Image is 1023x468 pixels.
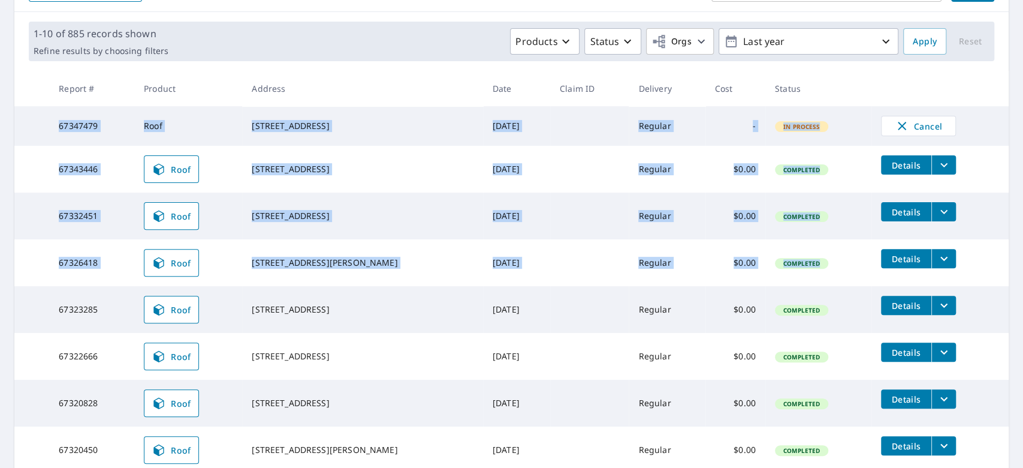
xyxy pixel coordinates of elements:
th: Status [765,71,871,106]
td: [DATE] [483,106,550,146]
span: Apply [913,34,937,49]
span: Cancel [894,119,943,133]
button: detailsBtn-67320828 [881,389,931,409]
button: detailsBtn-67326418 [881,249,931,268]
button: filesDropdownBtn-67332451 [931,202,956,221]
div: [STREET_ADDRESS] [252,120,473,132]
div: [STREET_ADDRESS] [252,210,473,222]
span: Orgs [651,34,692,49]
td: [DATE] [483,146,550,193]
p: 1-10 of 885 records shown [34,26,168,41]
span: Details [888,440,924,452]
div: [STREET_ADDRESS] [252,163,473,175]
div: [STREET_ADDRESS][PERSON_NAME] [252,257,473,269]
button: filesDropdownBtn-67323285 [931,296,956,315]
th: Report # [49,71,134,106]
button: detailsBtn-67320450 [881,436,931,455]
td: - [705,106,765,146]
td: [DATE] [483,193,550,239]
span: Completed [776,212,827,221]
td: [DATE] [483,239,550,286]
span: Completed [776,166,827,174]
span: Roof [152,302,191,317]
button: Cancel [881,116,956,136]
span: Details [888,300,924,311]
td: 67343446 [49,146,134,193]
td: [DATE] [483,286,550,333]
span: Roof [152,256,191,270]
td: Regular [629,380,705,427]
button: filesDropdownBtn-67322666 [931,343,956,362]
span: Completed [776,306,827,314]
div: [STREET_ADDRESS] [252,397,473,409]
td: $0.00 [705,146,765,193]
button: Products [510,28,580,55]
td: Regular [629,146,705,193]
button: detailsBtn-67332451 [881,202,931,221]
span: Completed [776,259,827,268]
span: Details [888,160,924,171]
td: $0.00 [705,380,765,427]
button: Last year [719,28,898,55]
span: Details [888,347,924,358]
td: [DATE] [483,380,550,427]
a: Roof [144,389,199,417]
button: Orgs [646,28,714,55]
td: 67323285 [49,286,134,333]
span: Details [888,253,924,265]
th: Claim ID [550,71,629,106]
div: [STREET_ADDRESS][PERSON_NAME] [252,444,473,456]
button: detailsBtn-67323285 [881,296,931,315]
a: Roof [144,249,199,277]
td: $0.00 [705,193,765,239]
td: Roof [134,106,242,146]
a: Roof [144,296,199,323]
td: 67322666 [49,333,134,380]
th: Address [242,71,483,106]
span: In Process [776,122,828,131]
button: filesDropdownBtn-67320828 [931,389,956,409]
button: detailsBtn-67343446 [881,155,931,175]
span: Completed [776,353,827,361]
span: Roof [152,162,191,176]
span: Completed [776,400,827,408]
a: Roof [144,343,199,370]
td: Regular [629,106,705,146]
td: 67326418 [49,239,134,286]
th: Date [483,71,550,106]
span: Details [888,206,924,218]
button: filesDropdownBtn-67320450 [931,436,956,455]
button: filesDropdownBtn-67326418 [931,249,956,268]
button: filesDropdownBtn-67343446 [931,155,956,175]
th: Product [134,71,242,106]
span: Completed [776,446,827,455]
div: [STREET_ADDRESS] [252,304,473,316]
p: Products [515,34,557,49]
td: Regular [629,286,705,333]
span: Roof [152,349,191,364]
a: Roof [144,202,199,230]
button: Apply [903,28,946,55]
button: detailsBtn-67322666 [881,343,931,362]
td: 67332451 [49,193,134,239]
td: $0.00 [705,286,765,333]
td: [DATE] [483,333,550,380]
td: $0.00 [705,239,765,286]
div: [STREET_ADDRESS] [252,350,473,362]
span: Roof [152,396,191,410]
a: Roof [144,155,199,183]
td: Regular [629,239,705,286]
p: Last year [738,31,879,52]
a: Roof [144,436,199,464]
th: Delivery [629,71,705,106]
span: Roof [152,443,191,457]
span: Roof [152,209,191,223]
td: Regular [629,333,705,380]
button: Status [584,28,641,55]
td: Regular [629,193,705,239]
th: Cost [705,71,765,106]
td: 67347479 [49,106,134,146]
span: Details [888,394,924,405]
td: 67320828 [49,380,134,427]
p: Status [590,34,619,49]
